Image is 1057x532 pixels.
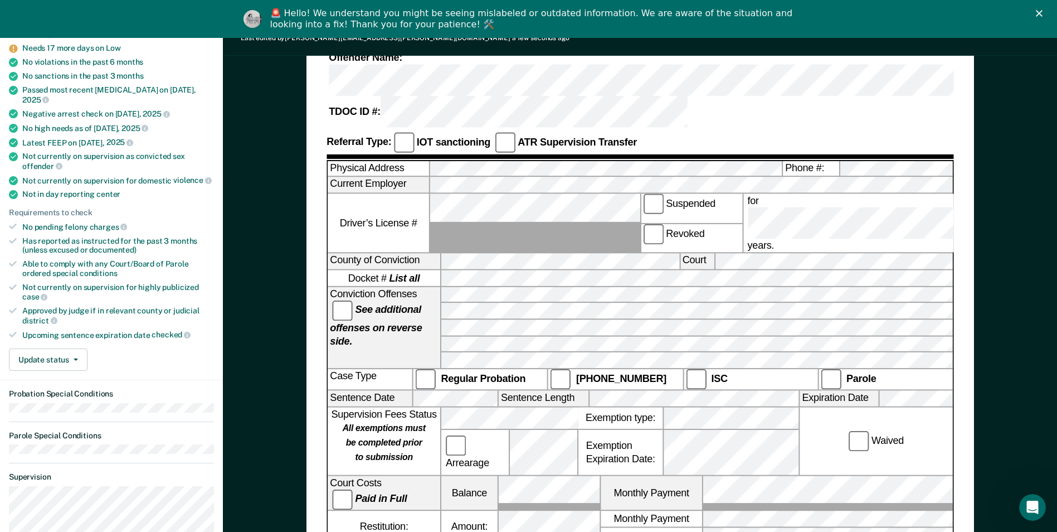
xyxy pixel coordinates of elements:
[9,349,87,371] button: Update status
[22,138,214,148] div: Latest FEEP on [DATE],
[143,109,169,118] span: 2025
[601,476,702,510] label: Monthly Payment
[444,436,506,470] label: Arrearage
[355,494,407,505] strong: Paid in Full
[518,137,637,148] strong: ATR Supervision Transfer
[641,224,742,253] label: Revoked
[711,373,727,384] strong: ISC
[22,283,214,302] div: Not currently on supervision for highly publicized
[22,306,214,325] div: Approved by judge if in relevant county or judicial
[393,133,414,153] input: IOT sanctioning
[90,223,128,231] span: charges
[389,272,420,283] strong: List all
[328,254,440,269] label: County of Conviction
[328,391,412,407] label: Sentence Date
[270,8,796,30] div: 🚨 Hello! We understand you might be seeing mislabeled or outdated information. We are aware of th...
[342,423,425,463] strong: All exemptions must be completed prior to submission
[849,431,869,452] input: Waived
[551,369,571,390] input: [PHONE_NUMBER]
[22,95,49,104] span: 2025
[329,52,402,64] strong: Offender Name:
[641,194,742,223] label: Suspended
[846,373,876,384] strong: Parole
[22,162,62,171] span: offender
[22,152,214,171] div: Not currently on supervision as convicted sex
[9,472,214,482] dt: Supervision
[745,194,1056,253] label: for years.
[116,57,143,66] span: months
[80,269,118,278] span: conditions
[330,304,422,346] strong: See additional offenses on reverse side.
[121,124,148,133] span: 2025
[22,292,47,301] span: case
[22,123,214,133] div: No high needs as of [DATE],
[578,430,663,475] div: Exemption Expiration Date:
[821,369,841,390] input: Parole
[22,109,214,119] div: Negative arrest check on [DATE],
[601,511,702,526] label: Monthly Payment
[9,389,214,399] dt: Probation Special Conditions
[152,330,191,339] span: checked
[441,373,525,384] strong: Regular Probation
[328,161,429,176] label: Physical Address
[22,43,214,53] div: Needs 17 more days on Low
[243,10,261,28] img: Profile image for Kim
[328,287,440,368] div: Conviction Offenses
[1036,10,1047,17] div: Close
[747,207,1054,239] input: for years.
[328,369,412,390] div: Case Type
[9,431,214,441] dt: Parole Special Conditions
[9,208,214,217] div: Requirements to check
[576,373,666,384] strong: [PHONE_NUMBER]
[446,436,466,456] input: Arrearage
[329,107,381,118] strong: TDOC ID #:
[685,369,706,390] input: ISC
[415,369,436,390] input: Regular Probation
[416,137,490,148] strong: IOT sanctioning
[332,490,353,510] input: Paid in Full
[348,271,420,284] span: Docket #
[327,137,391,148] strong: Referral Type:
[328,408,440,475] div: Supervision Fees Status
[495,133,515,153] input: ATR Supervision Transfer
[783,161,839,176] label: Phone #:
[328,177,429,193] label: Current Employer
[643,224,664,244] input: Revoked
[846,431,906,452] label: Waived
[22,85,214,104] div: Passed most recent [MEDICAL_DATA] on [DATE],
[22,236,214,255] div: Has reported as instructed for the past 3 months (unless excused or
[173,176,212,185] span: violence
[328,476,440,510] div: Court Costs
[643,194,664,215] input: Suspended
[89,245,136,254] span: documented)
[106,138,133,147] span: 2025
[22,71,214,81] div: No sanctions in the past 3
[22,57,214,67] div: No violations in the past 6
[1019,494,1046,521] iframe: Intercom live chat
[22,176,214,186] div: Not currently on supervision for domestic
[22,330,214,340] div: Upcoming sentence expiration date
[512,34,569,42] span: a few seconds ago
[800,391,878,407] label: Expiration Date
[96,190,120,199] span: center
[116,71,143,80] span: months
[332,300,353,321] input: See additional offenses on reverse side.
[441,476,498,510] label: Balance
[578,408,663,429] label: Exemption type:
[328,194,429,253] label: Driver’s License #
[680,254,714,269] label: Court
[499,391,588,407] label: Sentence Length
[22,222,214,232] div: No pending felony
[22,316,57,325] span: district
[22,259,214,278] div: Able to comply with any Court/Board of Parole ordered special
[22,190,214,199] div: Not in day reporting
